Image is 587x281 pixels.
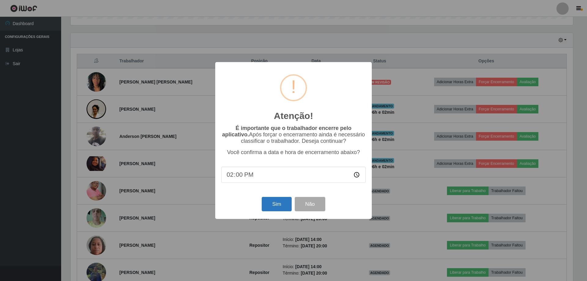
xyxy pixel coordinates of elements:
b: É importante que o trabalhador encerre pelo aplicativo. [222,125,351,138]
button: Não [295,197,325,211]
h2: Atenção! [274,110,313,121]
p: Após forçar o encerramento ainda é necessário classificar o trabalhador. Deseja continuar? [221,125,366,144]
p: Você confirma a data e hora de encerramento abaixo? [221,149,366,156]
button: Sim [262,197,291,211]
